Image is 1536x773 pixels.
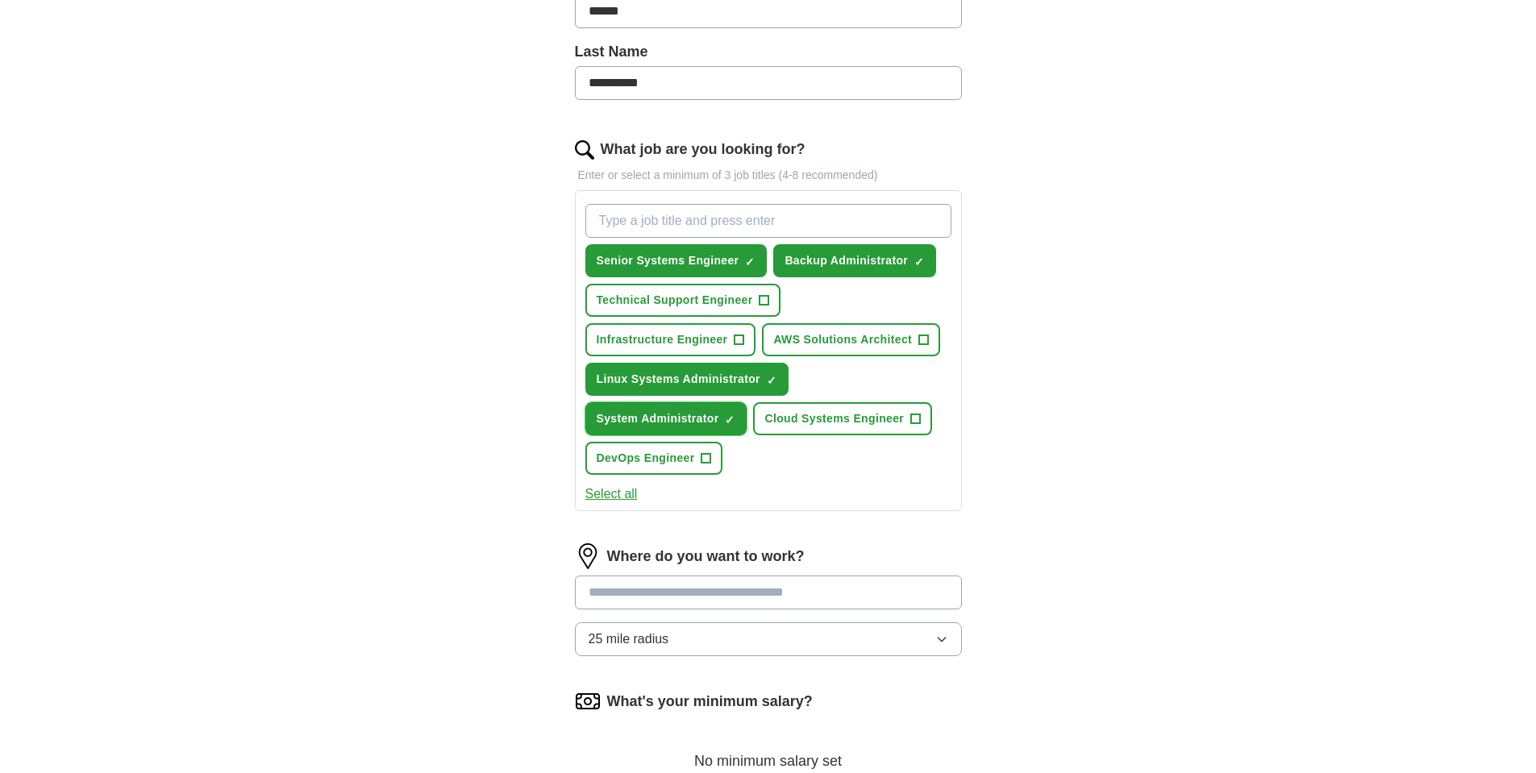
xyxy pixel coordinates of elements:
[767,374,776,387] span: ✓
[589,630,669,649] span: 25 mile radius
[575,543,601,569] img: location.png
[607,691,813,713] label: What's your minimum salary?
[773,331,912,348] span: AWS Solutions Architect
[773,244,936,277] button: Backup Administrator✓
[575,140,594,160] img: search.png
[597,371,760,388] span: Linux Systems Administrator
[585,402,747,435] button: System Administrator✓
[585,244,768,277] button: Senior Systems Engineer✓
[597,292,753,309] span: Technical Support Engineer
[575,41,962,63] label: Last Name
[585,323,756,356] button: Infrastructure Engineer
[914,256,924,268] span: ✓
[725,414,735,426] span: ✓
[607,546,805,567] label: Where do you want to work?
[597,252,739,269] span: Senior Systems Engineer
[585,204,951,238] input: Type a job title and press enter
[575,622,962,656] button: 25 mile radius
[597,331,728,348] span: Infrastructure Engineer
[601,139,805,160] label: What job are you looking for?
[597,450,695,467] span: DevOps Engineer
[585,284,781,317] button: Technical Support Engineer
[745,256,755,268] span: ✓
[585,363,789,396] button: Linux Systems Administrator✓
[575,734,962,772] div: No minimum salary set
[575,167,962,184] p: Enter or select a minimum of 3 job titles (4-8 recommended)
[585,484,638,504] button: Select all
[764,410,904,427] span: Cloud Systems Engineer
[575,688,601,714] img: salary.png
[785,252,908,269] span: Backup Administrator
[753,402,932,435] button: Cloud Systems Engineer
[597,410,719,427] span: System Administrator
[762,323,940,356] button: AWS Solutions Architect
[585,442,723,475] button: DevOps Engineer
